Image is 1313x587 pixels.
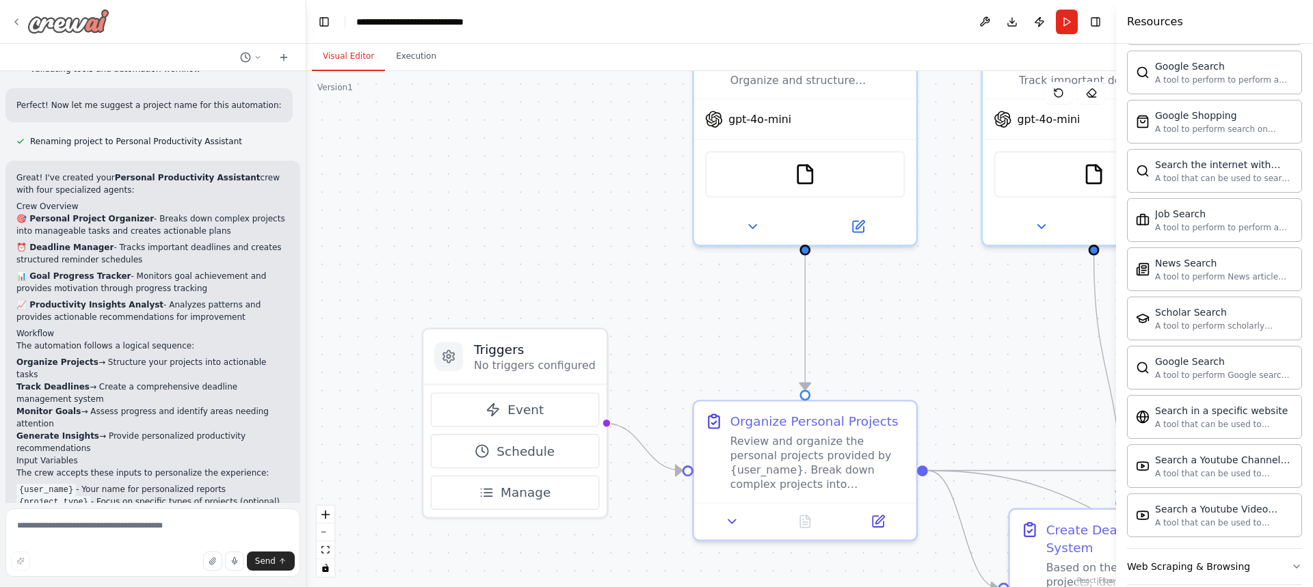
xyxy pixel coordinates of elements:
[474,340,596,358] h3: Triggers
[1046,521,1221,557] div: Create Deadline Tracking System
[1127,549,1302,584] button: Web Scraping & Browsing
[1136,312,1150,325] img: Serplyscholarsearchtool
[431,434,599,468] button: Schedule
[1136,459,1150,473] img: Youtubechannelsearchtool
[1155,158,1293,172] div: Search the internet with Serper
[11,551,30,571] button: Improve this prompt
[1155,370,1293,381] div: A tool to perform Google search with a search_query.
[847,510,909,532] button: Open in side panel
[1155,404,1293,418] div: Search in a specific website
[605,414,682,480] g: Edge from triggers to 31cf408f-a946-407b-9ac7-e873ce5da186
[496,442,555,460] span: Schedule
[115,173,261,182] strong: Personal Productivity Assistant
[273,49,295,66] button: Start a new chat
[16,327,289,340] h2: Workflow
[203,551,222,571] button: Upload files
[1136,115,1150,128] img: Serpapigoogleshoppingtool
[1155,256,1293,270] div: News Search
[16,299,289,323] p: - Analyzes patterns and provides actionable recommendations for improvement
[16,214,154,223] strong: 🎯 Personal Project Organizer
[501,484,551,502] span: Manage
[1155,419,1293,430] div: A tool that can be used to semantic search a query from a specific URL content.
[16,381,289,405] li: → Create a comprehensive deadline management system
[1136,213,1150,227] img: Serplyjobsearchtool
[1017,112,1080,126] span: gpt-4o-mini
[225,551,244,571] button: Click to speak your automation idea
[794,163,816,185] img: FileReadTool
[1085,256,1130,498] g: Edge from e83020d4-308f-487d-bedd-6a869296b722 to 9696603c-daf1-4e7a-822c-236d032d1d97
[16,496,91,508] code: {project_type}
[1136,410,1150,424] img: Websitesearchtool
[16,271,131,281] strong: 📊 Goal Progress Tracker
[16,484,76,496] code: {user_name}
[317,559,334,577] button: toggle interactivity
[385,42,447,71] button: Execution
[1155,468,1293,479] div: A tool that can be used to semantic search a query from a Youtube Channels content.
[981,39,1207,246] div: Track important deadlines and milestones for {user_name}, create structured reminder schedules, a...
[16,213,289,237] p: - Breaks down complex projects into manageable tasks and creates actionable plans
[16,356,289,381] li: → Structure your projects into actionable tasks
[730,412,899,430] div: Organize Personal Projects
[315,12,334,31] button: Hide left sidebar
[1136,508,1150,522] img: Youtubevideosearchtool
[16,495,289,508] li: - Focus on specific types of projects (optional)
[692,400,918,541] div: Organize Personal ProjectsReview and organize the personal projects provided by {user_name}. Brea...
[16,430,289,454] li: → Provide personalized productivity recommendations
[1155,320,1293,331] div: A tool to perform scholarly literature search with a search_query.
[247,551,295,571] button: Send
[1155,305,1293,319] div: Scholar Search
[431,392,599,426] button: Event
[474,358,596,372] p: No triggers configured
[356,15,490,29] nav: breadcrumb
[1155,207,1293,221] div: Job Search
[1155,517,1293,528] div: A tool that can be used to semantic search a query from a Youtube Video content.
[16,300,163,310] strong: 📈 Productivity Insights Analyst
[317,506,334,523] button: zoom in
[317,82,353,93] div: Version 1
[1136,164,1150,178] img: Serperdevtool
[692,39,918,246] div: Organize and structure personal projects by breaking them down into manageable tasks, setting pri...
[30,136,242,147] span: Renaming project to Personal Productivity Assistant
[1077,577,1114,584] a: React Flow attribution
[16,454,289,467] h2: Input Variables
[16,270,289,295] p: - Monitors goal achievement and provides motivation through progress tracking
[1136,262,1150,276] img: Serplynewssearchtool
[16,200,289,213] h2: Crew Overview
[16,467,289,479] p: The crew accepts these inputs to personalize the experience:
[1136,66,1150,79] img: Serpapigooglesearchtool
[16,407,81,416] strong: Monitor Goals
[16,483,289,495] li: - Your name for personalized reports
[16,431,99,441] strong: Generate Insights
[317,541,334,559] button: fit view
[1155,109,1293,122] div: Google Shopping
[1086,12,1105,31] button: Hide right sidebar
[1155,222,1293,233] div: A tool to perform to perform a job search in the [GEOGRAPHIC_DATA] with a search_query.
[1155,124,1293,135] div: A tool to perform search on Google shopping with a search_query.
[728,112,791,126] span: gpt-4o-mini
[27,9,109,33] img: Logo
[1155,59,1293,73] div: Google Search
[507,400,544,418] span: Event
[1019,73,1194,87] div: Track important deadlines and milestones for {user_name}, create structured reminder schedules, a...
[730,73,905,87] div: Organize and structure personal projects by breaking them down into manageable tasks, setting pri...
[1155,74,1293,85] div: A tool to perform to perform a Google search with a search_query.
[730,434,905,491] div: Review and organize the personal projects provided by {user_name}. Break down complex projects in...
[1155,173,1293,184] div: A tool that can be used to search the internet with a search_query. Supports different search typ...
[16,241,289,266] p: - Tracks important deadlines and creates structured reminder schedules
[16,172,289,196] p: Great! I've created your crew with four specialized agents:
[1155,271,1293,282] div: A tool to perform News article search with a search_query.
[16,340,289,352] p: The automation follows a logical sequence:
[796,256,814,390] g: Edge from 8eb6c9f7-8125-4e6d-b617-05009d47fdec to 31cf408f-a946-407b-9ac7-e873ce5da186
[431,476,599,510] button: Manage
[16,405,289,430] li: → Assess progress and identify areas needing attention
[16,382,90,392] strong: Track Deadlines
[255,556,276,566] span: Send
[16,99,282,111] p: Perfect! Now let me suggest a project name for this automation:
[422,327,609,519] div: TriggersNo triggers configuredEventScheduleManage
[16,243,114,252] strong: ⏰ Deadline Manager
[1083,163,1105,185] img: FileReadTool
[1127,560,1250,573] div: Web Scraping & Browsing
[1127,14,1183,30] h4: Resources
[807,216,909,238] button: Open in side panel
[317,523,334,541] button: zoom out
